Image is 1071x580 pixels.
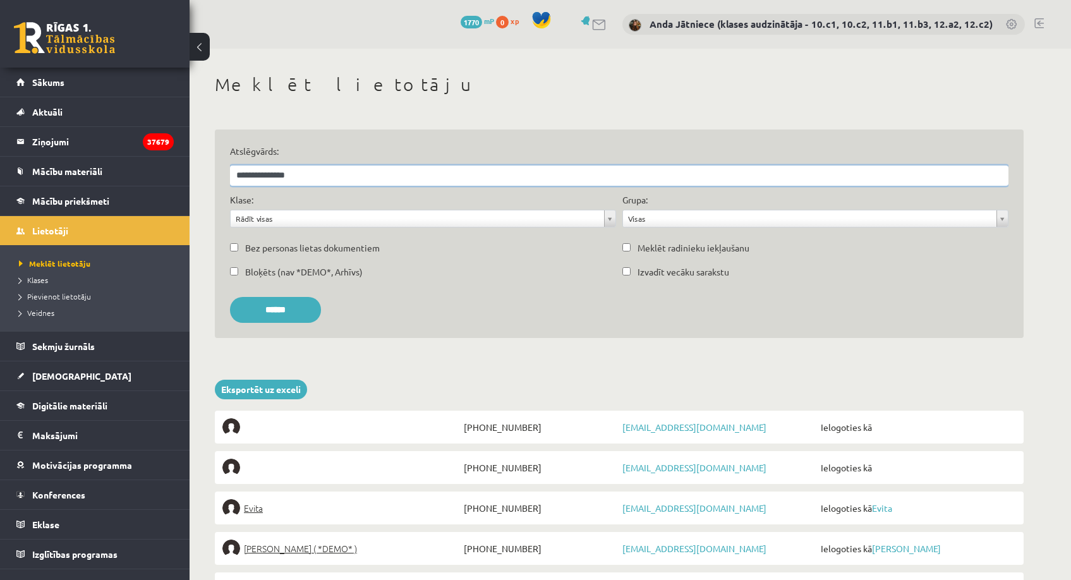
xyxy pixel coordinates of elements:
[19,291,177,302] a: Pievienot lietotāju
[623,210,1008,227] a: Visas
[143,133,174,150] i: 37679
[32,459,132,471] span: Motivācijas programma
[32,519,59,530] span: Eklase
[16,186,174,215] a: Mācību priekšmeti
[622,502,766,514] a: [EMAIL_ADDRESS][DOMAIN_NAME]
[818,540,1016,557] span: Ielogoties kā
[16,510,174,539] a: Eklase
[16,450,174,480] a: Motivācijas programma
[32,548,118,560] span: Izglītības programas
[872,543,941,554] a: [PERSON_NAME]
[638,265,729,279] label: Izvadīt vecāku sarakstu
[496,16,509,28] span: 0
[650,18,993,30] a: Anda Jātniece (klases audzinātāja - 10.c1, 10.c2, 11.b1, 11.b3, 12.a2, 12.c2)
[461,540,619,557] span: [PHONE_NUMBER]
[32,370,131,382] span: [DEMOGRAPHIC_DATA]
[461,16,494,26] a: 1770 mP
[16,97,174,126] a: Aktuāli
[461,499,619,517] span: [PHONE_NUMBER]
[622,421,766,433] a: [EMAIL_ADDRESS][DOMAIN_NAME]
[16,391,174,420] a: Digitālie materiāli
[14,22,115,54] a: Rīgas 1. Tālmācības vidusskola
[32,195,109,207] span: Mācību priekšmeti
[461,459,619,476] span: [PHONE_NUMBER]
[32,127,174,156] legend: Ziņojumi
[215,74,1024,95] h1: Meklēt lietotāju
[19,274,177,286] a: Klases
[32,341,95,352] span: Sekmju žurnāls
[496,16,525,26] a: 0 xp
[32,166,102,177] span: Mācību materiāli
[215,380,307,399] a: Eksportēt uz exceli
[16,332,174,361] a: Sekmju žurnāls
[16,361,174,390] a: [DEMOGRAPHIC_DATA]
[461,16,482,28] span: 1770
[32,225,68,236] span: Lietotāji
[19,291,91,301] span: Pievienot lietotāju
[818,418,1016,436] span: Ielogoties kā
[511,16,519,26] span: xp
[245,241,380,255] label: Bez personas lietas dokumentiem
[222,540,461,557] a: [PERSON_NAME] ( *DEMO* )
[16,540,174,569] a: Izglītības programas
[484,16,494,26] span: mP
[244,499,263,517] span: Evita
[638,241,749,255] label: Meklēt radinieku iekļaušanu
[32,400,107,411] span: Digitālie materiāli
[16,127,174,156] a: Ziņojumi37679
[19,308,54,318] span: Veidnes
[244,540,357,557] span: [PERSON_NAME] ( *DEMO* )
[629,19,641,32] img: Anda Jātniece (klases audzinātāja - 10.c1, 10.c2, 11.b1, 11.b3, 12.a2, 12.c2)
[16,421,174,450] a: Maksājumi
[628,210,991,227] span: Visas
[222,499,461,517] a: Evita
[230,193,253,207] label: Klase:
[818,459,1016,476] span: Ielogoties kā
[222,499,240,517] img: Evita
[236,210,599,227] span: Rādīt visas
[231,210,615,227] a: Rādīt visas
[245,265,363,279] label: Bloķēts (nav *DEMO*, Arhīvs)
[32,106,63,118] span: Aktuāli
[818,499,1016,517] span: Ielogoties kā
[622,462,766,473] a: [EMAIL_ADDRESS][DOMAIN_NAME]
[19,258,177,269] a: Meklēt lietotāju
[32,76,64,88] span: Sākums
[222,540,240,557] img: Elīna Elizabete Ancveriņa
[19,307,177,318] a: Veidnes
[16,157,174,186] a: Mācību materiāli
[16,68,174,97] a: Sākums
[16,216,174,245] a: Lietotāji
[622,193,648,207] label: Grupa:
[32,489,85,500] span: Konferences
[16,480,174,509] a: Konferences
[461,418,619,436] span: [PHONE_NUMBER]
[872,502,892,514] a: Evita
[19,258,90,269] span: Meklēt lietotāju
[19,275,48,285] span: Klases
[230,145,1008,158] label: Atslēgvārds:
[32,421,174,450] legend: Maksājumi
[622,543,766,554] a: [EMAIL_ADDRESS][DOMAIN_NAME]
